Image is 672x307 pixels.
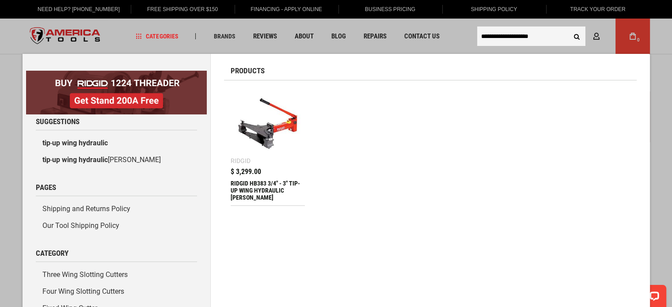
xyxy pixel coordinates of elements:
span: Category [36,250,68,257]
button: Search [569,28,585,45]
a: Shipping and Returns Policy [36,201,197,217]
p: Chat now [12,13,100,20]
b: up [52,139,60,147]
a: Brands [209,30,239,42]
span: Categories [136,33,178,39]
img: BOGO: Buy RIDGID® 1224 Threader, Get Stand 200A Free! [26,71,207,114]
span: Suggestions [36,118,80,125]
a: Three Wing Slotting Cutters [36,266,197,283]
button: Open LiveChat chat widget [102,11,112,22]
span: $ 3,299.00 [231,168,261,175]
b: tip [42,139,50,147]
span: Brands [213,33,235,39]
div: RIDGID HB383 3/4 [231,180,305,201]
b: up [52,155,60,164]
a: BOGO: Buy RIDGID® 1224 Threader, Get Stand 200A Free! [26,71,207,77]
b: hydraulic [79,155,108,164]
div: Ridgid [231,158,251,164]
a: RIDGID HB383 3/4 Ridgid $ 3,299.00 RIDGID HB383 3/4" - 3" TIP-UP WING HYDRAULIC [PERSON_NAME] [231,87,305,205]
a: Our Tool Shipping Policy [36,217,197,234]
b: wing [62,139,77,147]
span: Pages [36,184,56,191]
a: tip-up wing hydraulic[PERSON_NAME] [36,152,197,168]
b: hydraulic [79,139,108,147]
a: Categories [132,30,182,42]
a: Four Wing Slotting Cutters [36,283,197,300]
img: RIDGID HB383 3/4 [235,91,301,157]
b: tip [42,155,50,164]
a: tip-up wing hydraulic [36,135,197,152]
b: wing [62,155,77,164]
span: Products [231,67,265,75]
